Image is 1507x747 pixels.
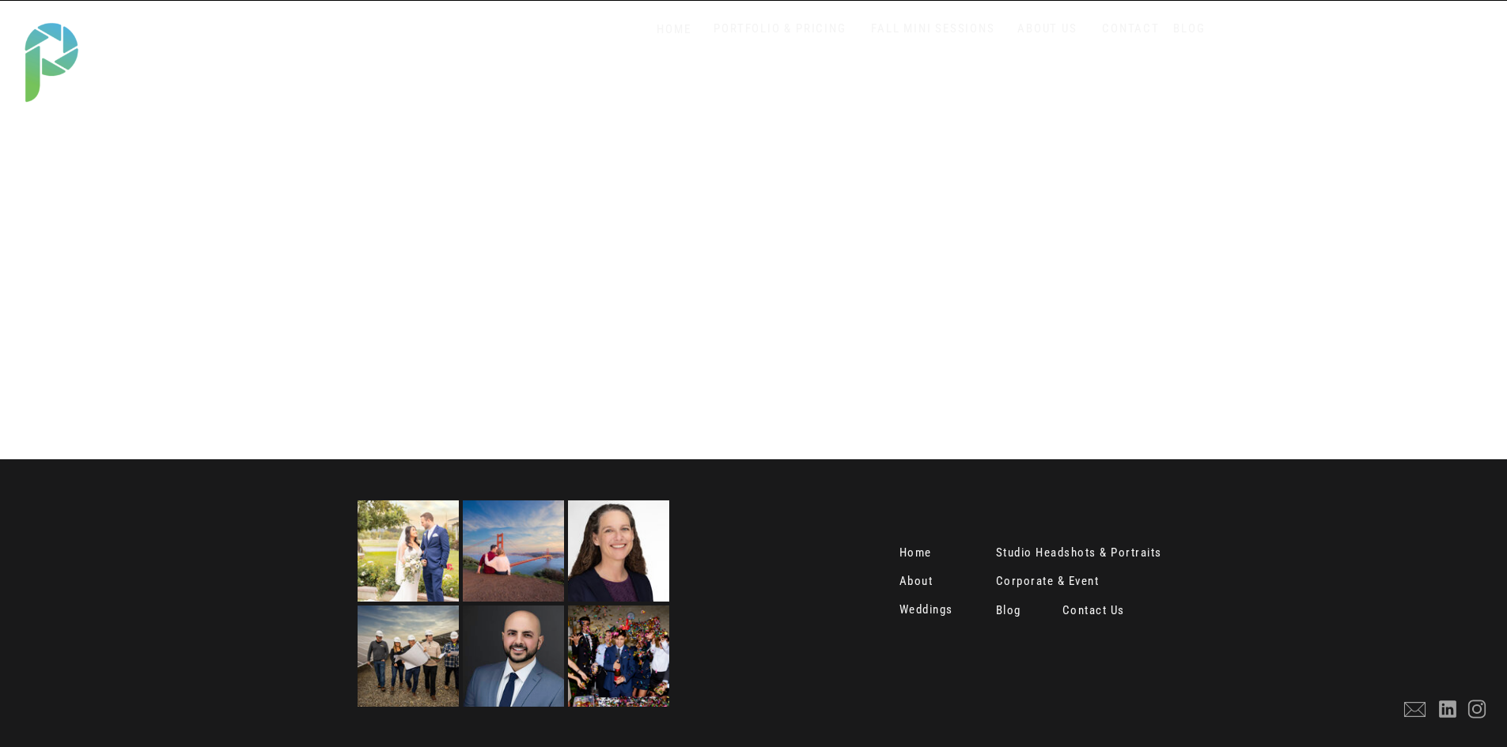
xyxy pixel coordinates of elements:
[996,546,1180,562] a: Studio Headshots & Portraits
[996,604,1062,620] a: Blog
[776,383,1233,536] h2: Don't just take our word for it
[1014,21,1081,36] a: ABOUT US
[708,21,853,36] a: PORTFOLIO & PRICING
[899,546,938,562] a: Home
[1099,21,1164,36] a: CONTACT
[463,606,564,707] img: Professional Headshot Photograph Sacramento Studio
[463,500,564,602] img: Golden Gate Bridge Engagement Photo
[1062,604,1129,620] a: Contact Us
[568,606,669,707] img: sacramento event photographer celebration
[568,500,669,602] img: Sacramento Headshot White Background
[641,22,708,37] a: HOME
[358,606,459,707] img: Sacramento Corporate Action Shot
[1170,21,1210,36] a: BLOG
[868,21,999,36] a: FALL MINI SESSIONS
[996,575,1110,590] a: Corporate & Event
[913,593,1126,636] p: 70+ 5 Star reviews on Google & Yelp
[358,500,459,602] img: wedding sacramento photography studio photo
[899,575,938,590] a: About
[899,603,957,619] a: Weddings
